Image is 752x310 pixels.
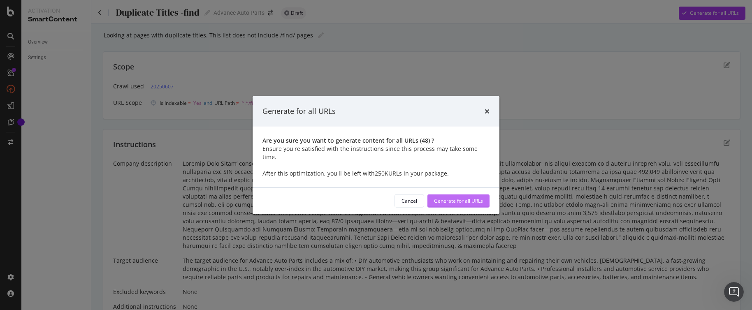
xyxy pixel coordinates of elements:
div: Generate for all URLs [262,106,336,117]
div: times [485,106,490,117]
button: Cancel [395,194,424,207]
div: Ensure you're satisfied with the instructions since this process may take some time. [262,144,490,161]
div: After this optimization, you'll be left with 250K URLs in your package. [262,169,490,177]
div: Cancel [402,197,417,204]
button: Generate for all URLs [427,194,490,207]
div: Generate for all URLs [434,197,483,204]
iframe: Intercom live chat [724,282,744,302]
div: Are you sure you want to generate content for all URLs ( 48 ) ? [262,136,490,144]
div: modal [253,96,499,214]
